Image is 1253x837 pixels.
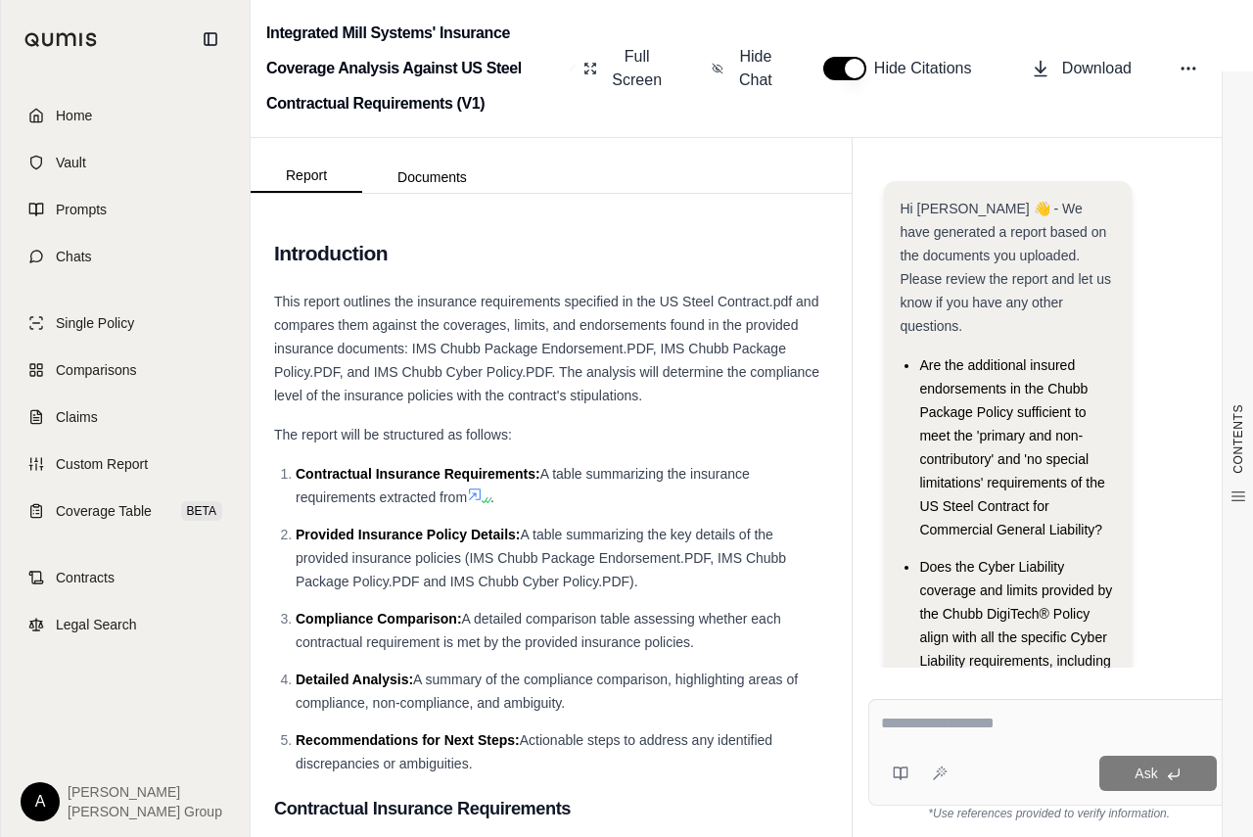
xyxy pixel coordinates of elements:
span: Ask [1135,766,1157,781]
span: Home [56,106,92,125]
span: Download [1062,57,1132,80]
a: Chats [13,235,238,278]
span: [PERSON_NAME] [68,782,222,802]
span: Does the Cyber Liability coverage and limits provided by the Chubb DigiTech® Policy align with al... [919,559,1114,786]
span: This report outlines the insurance requirements specified in the US Steel Contract.pdf and compar... [274,294,819,403]
div: *Use references provided to verify information. [868,806,1230,821]
a: Coverage TableBETA [13,489,238,533]
a: Comparisons [13,349,238,392]
span: Contracts [56,568,115,587]
span: Single Policy [56,313,134,333]
span: Coverage Table [56,501,152,521]
img: Qumis Logo [24,32,98,47]
button: Ask [1099,756,1217,791]
span: BETA [181,501,222,521]
span: A summary of the compliance comparison, highlighting areas of compliance, non-compliance, and amb... [296,672,798,711]
span: Claims [56,407,98,427]
span: [PERSON_NAME] Group [68,802,222,821]
span: Prompts [56,200,107,219]
a: Legal Search [13,603,238,646]
span: Vault [56,153,86,172]
button: Full Screen [576,37,673,100]
div: A [21,782,60,821]
span: Comparisons [56,360,136,380]
span: Detailed Analysis: [296,672,413,687]
span: Full Screen [609,45,665,92]
button: Download [1023,49,1139,88]
span: Hide Chat [735,45,776,92]
a: Claims [13,395,238,439]
button: Documents [362,162,502,193]
h2: Introduction [274,233,828,274]
span: Chats [56,247,92,266]
span: Actionable steps to address any identified discrepancies or ambiguities. [296,732,772,771]
button: Hide Chat [704,37,784,100]
a: Prompts [13,188,238,231]
span: A table summarizing the key details of the provided insurance policies (IMS Chubb Package Endorse... [296,527,786,589]
a: Custom Report [13,442,238,486]
span: CONTENTS [1230,404,1246,474]
span: Recommendations for Next Steps: [296,732,520,748]
span: Hi [PERSON_NAME] 👋 - We have generated a report based on the documents you uploaded. Please revie... [900,201,1111,334]
span: Are the additional insured endorsements in the Chubb Package Policy sufficient to meet the 'prima... [919,357,1104,537]
span: A table summarizing the insurance requirements extracted from [296,466,750,505]
a: Vault [13,141,238,184]
button: Report [251,160,362,193]
span: Compliance Comparison: [296,611,462,627]
a: Single Policy [13,302,238,345]
h3: Contractual Insurance Requirements [274,791,828,826]
span: The report will be structured as follows: [274,427,512,442]
span: . [490,489,494,505]
h2: Integrated Mill Systems' Insurance Coverage Analysis Against US Steel Contractual Requirements (V1) [266,16,562,121]
span: Hide Citations [874,57,984,80]
span: Custom Report [56,454,148,474]
a: Contracts [13,556,238,599]
span: A detailed comparison table assessing whether each contractual requirement is met by the provided... [296,611,781,650]
a: Home [13,94,238,137]
button: Collapse sidebar [195,23,226,55]
span: Provided Insurance Policy Details: [296,527,521,542]
span: Legal Search [56,615,137,634]
span: Contractual Insurance Requirements: [296,466,540,482]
